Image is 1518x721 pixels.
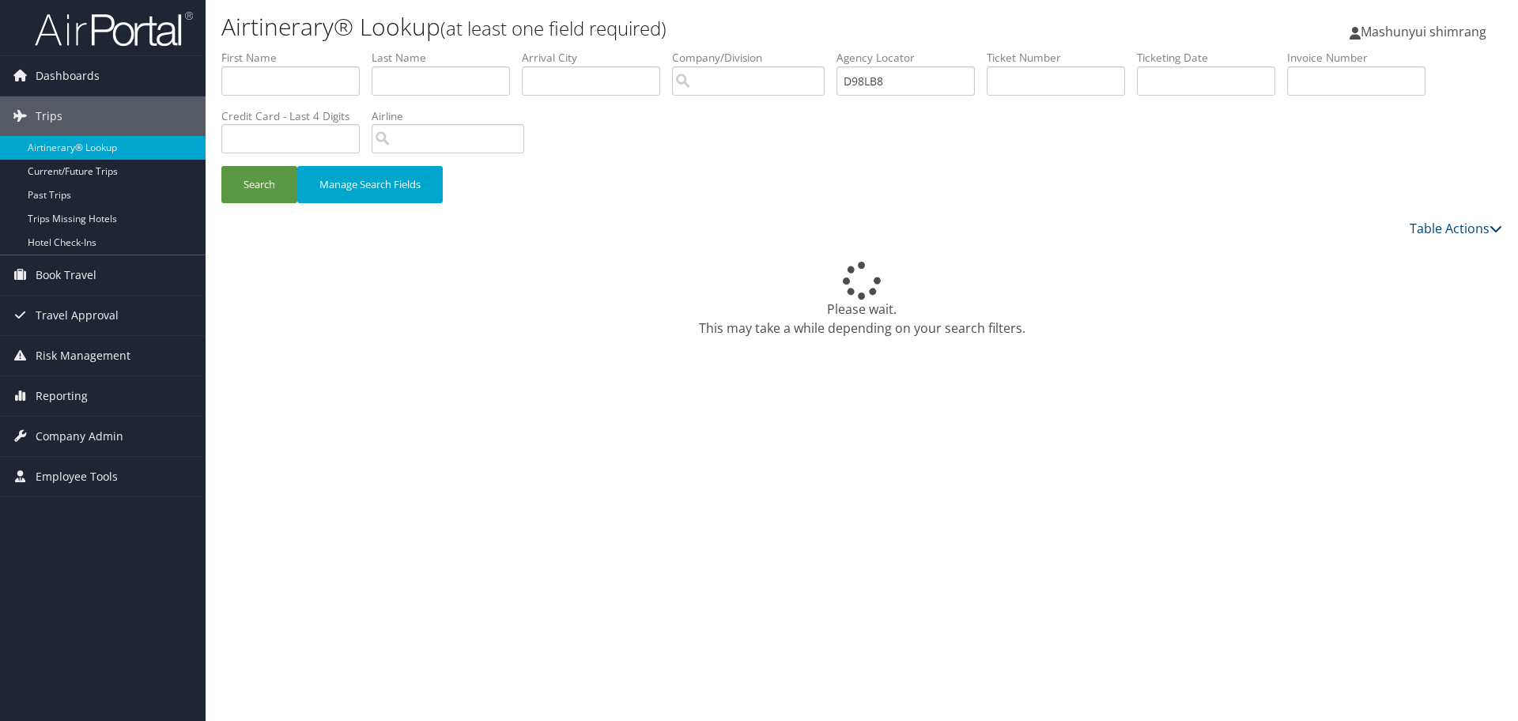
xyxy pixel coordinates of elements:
span: Book Travel [36,255,96,295]
small: (at least one field required) [440,15,666,41]
div: Please wait. This may take a while depending on your search filters. [221,262,1502,338]
button: Manage Search Fields [297,166,443,203]
label: Invoice Number [1287,50,1437,66]
span: Travel Approval [36,296,119,335]
span: Trips [36,96,62,136]
a: Table Actions [1410,220,1502,237]
span: Reporting [36,376,88,416]
a: Mashunyui shimrang [1350,8,1502,55]
button: Search [221,166,297,203]
label: Ticketing Date [1137,50,1287,66]
span: Company Admin [36,417,123,456]
span: Risk Management [36,336,130,376]
span: Mashunyui shimrang [1361,23,1486,40]
label: First Name [221,50,372,66]
label: Arrival City [522,50,672,66]
span: Employee Tools [36,457,118,496]
label: Agency Locator [836,50,987,66]
span: Dashboards [36,56,100,96]
label: Company/Division [672,50,836,66]
label: Credit Card - Last 4 Digits [221,108,372,124]
label: Ticket Number [987,50,1137,66]
img: airportal-logo.png [35,10,193,47]
h1: Airtinerary® Lookup [221,10,1075,43]
label: Last Name [372,50,522,66]
label: Airline [372,108,536,124]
